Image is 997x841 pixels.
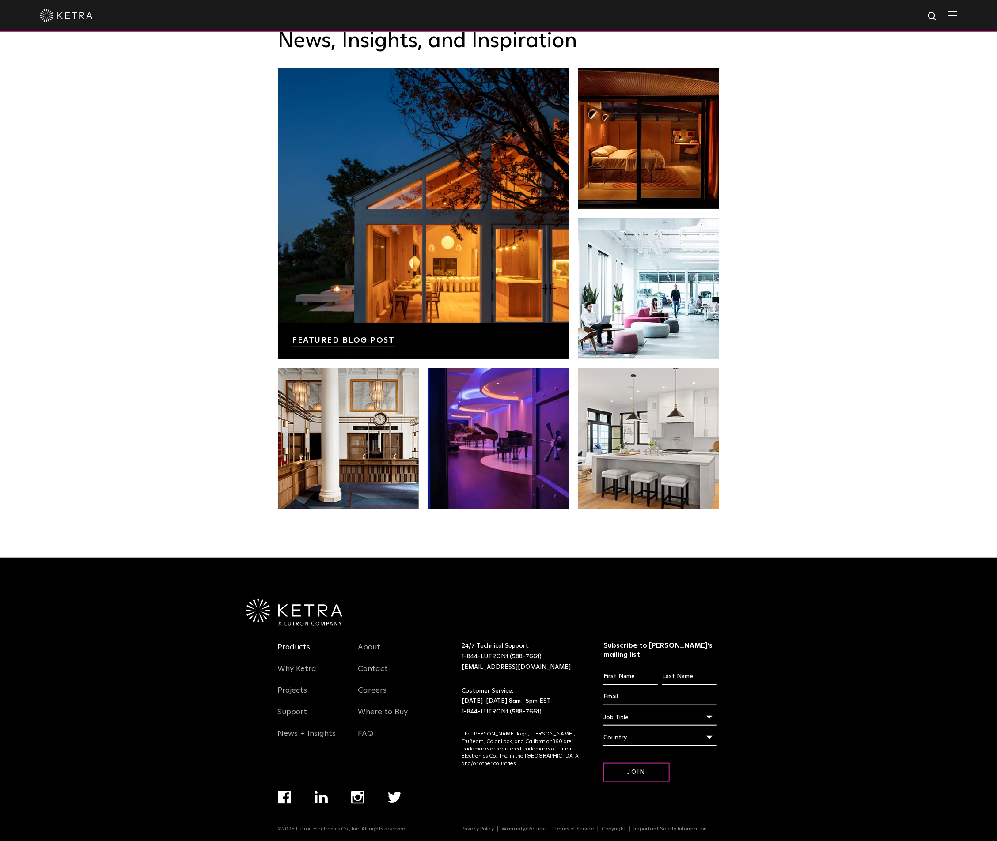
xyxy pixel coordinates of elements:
[40,9,93,22] img: ketra-logo-2019-white
[498,826,550,832] a: Warranty/Returns
[462,731,581,768] p: The [PERSON_NAME] logo, [PERSON_NAME], TruBeam, Color Lock, and Calibration360 are trademarks or ...
[278,791,291,804] img: facebook
[358,641,425,749] div: Navigation Menu
[603,709,717,726] div: Job Title
[358,642,380,663] a: About
[278,791,425,826] div: Navigation Menu
[603,668,658,685] input: First Name
[462,686,581,717] p: Customer Service: [DATE]-[DATE] 8am- 5pm EST
[246,599,342,626] img: Ketra-aLutronCo_White_RGB
[358,686,387,706] a: Careers
[458,826,498,832] a: Privacy Policy
[948,11,957,19] img: Hamburger%20Nav.svg
[550,826,598,832] a: Terms of Service
[462,664,571,670] a: [EMAIL_ADDRESS][DOMAIN_NAME]
[598,826,630,832] a: Copyright
[462,709,542,715] a: 1-844-LUTRON1 (588-7661)
[278,826,407,832] p: ©2025 Lutron Electronics Co., Inc. All rights reserved.
[388,792,402,803] img: twitter
[278,729,336,749] a: News + Insights
[662,668,716,685] input: Last Name
[462,826,719,832] div: Navigation Menu
[351,791,364,804] img: instagram
[278,641,345,749] div: Navigation Menu
[278,642,311,663] a: Products
[603,689,717,705] input: Email
[603,763,670,782] input: Join
[278,686,307,706] a: Projects
[358,707,408,728] a: Where to Buy
[603,729,717,746] div: Country
[278,664,317,684] a: Why Ketra
[358,664,388,684] a: Contact
[603,641,717,660] h3: Subscribe to [PERSON_NAME]’s mailing list
[630,826,710,832] a: Important Safety Information
[927,11,938,22] img: search icon
[462,653,542,660] a: 1-844-LUTRON1 (588-7661)
[315,791,328,803] img: linkedin
[278,29,720,54] h3: News, Insights, and Inspiration
[278,707,307,728] a: Support
[358,729,373,749] a: FAQ
[462,641,581,672] p: 24/7 Technical Support:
